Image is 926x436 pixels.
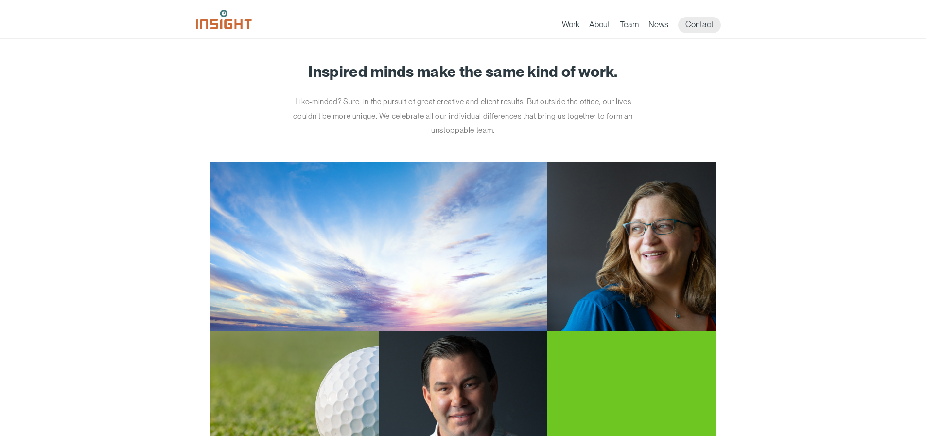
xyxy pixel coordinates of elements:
h1: Inspired minds make the same kind of work. [210,63,716,80]
p: Like-minded? Sure, in the pursuit of great creative and client results. But outside the office, o... [281,94,646,138]
a: News [648,19,668,33]
img: Jill Smith [547,162,716,331]
a: Work [562,19,579,33]
nav: primary navigation menu [562,17,731,33]
a: Contact [678,17,721,33]
img: Insight Marketing Design [196,10,252,29]
a: About [589,19,610,33]
a: Team [620,19,639,33]
a: Jill Smith [210,162,716,331]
